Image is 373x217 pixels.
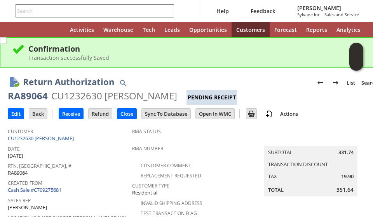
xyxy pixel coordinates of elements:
[160,22,185,37] a: Leads
[236,26,265,33] span: Customers
[132,189,157,196] span: Residential
[302,22,332,37] a: Reports
[268,161,328,168] a: Transaction Discount
[247,109,256,118] img: Print
[8,146,20,152] a: Date
[338,149,354,156] span: 331.74
[8,180,42,186] a: Created From
[51,90,177,102] div: CU1232630 [PERSON_NAME]
[8,109,24,119] input: Edit
[59,109,83,119] input: Receive
[138,22,160,37] a: Tech
[141,210,197,217] a: Test Transaction Flag
[349,43,363,71] iframe: Click here to launch Oracle Guided Learning Help Panel
[47,22,65,37] a: Home
[251,7,275,15] span: Feedback
[324,12,359,17] span: Sales and Service
[336,26,361,33] span: Analytics
[332,22,365,37] a: Analytics
[33,25,42,34] svg: Shortcuts
[23,75,114,88] h1: Return Authorization
[8,90,48,102] div: RA89064
[51,25,61,34] svg: Home
[141,200,202,207] a: Invalid Shipping Address
[70,26,94,33] span: Activities
[297,4,359,12] span: [PERSON_NAME]
[306,26,327,33] span: Reports
[9,22,28,37] a: Recent Records
[164,26,180,33] span: Leads
[28,22,47,37] div: Shortcuts
[141,162,191,169] a: Customer Comment
[264,134,357,146] caption: Summary
[186,90,237,105] div: Pending Receipt
[141,172,201,179] a: Replacement Requested
[265,109,274,118] img: add-record.svg
[132,128,161,135] a: RMA Status
[8,152,23,160] span: [DATE]
[277,110,301,117] a: Actions
[196,109,234,119] input: Open In WMC
[89,109,112,119] input: Refund
[270,22,302,37] a: Forecast
[16,6,163,16] input: Search
[331,78,340,87] img: Next
[8,169,28,177] span: RA89064
[99,22,138,37] a: Warehouse
[8,128,33,135] a: Customer
[297,12,320,17] span: Sylvane Inc
[274,26,297,33] span: Forecast
[103,26,133,33] span: Warehouse
[8,186,61,193] a: Cash Sale #C709275681
[341,173,354,180] span: 19.90
[349,57,363,71] span: Oracle Guided Learning Widget. To move around, please hold and drag
[232,22,270,37] a: Customers
[268,173,277,180] a: Tax
[216,7,229,15] span: Help
[163,6,173,16] svg: Search
[118,78,127,87] img: Quick Find
[132,145,163,152] a: RMA Number
[321,12,323,17] span: -
[117,109,136,119] input: Close
[8,197,31,204] a: Sales Rep
[8,163,71,169] a: Rtn. [GEOGRAPHIC_DATA]. #
[189,26,227,33] span: Opportunities
[14,25,23,34] svg: Recent Records
[8,204,47,211] span: [PERSON_NAME]
[343,76,358,89] a: List
[142,109,190,119] input: Sync To Database
[8,135,76,142] a: CU1232630 [PERSON_NAME]
[132,182,169,189] a: Customer Type
[315,78,325,87] img: Previous
[65,22,99,37] a: Activities
[29,109,47,119] input: Back
[336,186,354,194] span: 351.64
[246,109,256,119] input: Print
[143,26,155,33] span: Tech
[268,149,293,156] a: Subtotal
[268,186,284,193] a: Total
[185,22,232,37] a: Opportunities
